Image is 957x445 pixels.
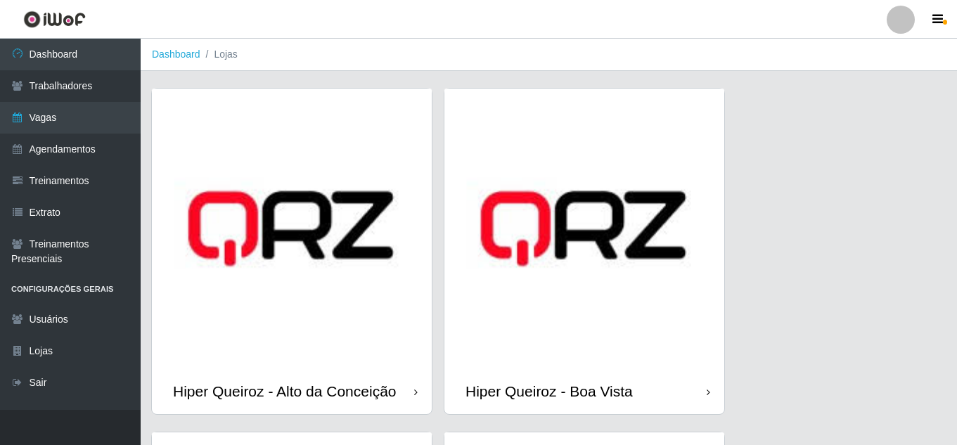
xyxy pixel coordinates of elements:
[152,49,200,60] a: Dashboard
[444,89,724,414] a: Hiper Queiroz - Boa Vista
[173,382,397,400] div: Hiper Queiroz - Alto da Conceição
[444,89,724,368] img: cardImg
[152,89,432,414] a: Hiper Queiroz - Alto da Conceição
[23,11,86,28] img: CoreUI Logo
[141,39,957,71] nav: breadcrumb
[200,47,238,62] li: Lojas
[465,382,633,400] div: Hiper Queiroz - Boa Vista
[152,89,432,368] img: cardImg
